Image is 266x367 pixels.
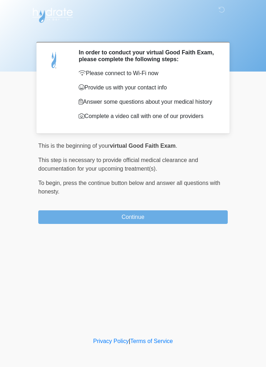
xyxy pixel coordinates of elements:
a: | [129,338,130,344]
h1: ‎ ‎ ‎ [33,26,233,39]
p: Answer some questions about your medical history [79,98,217,106]
span: . [176,143,177,149]
span: press the continue button below and answer all questions with honesty. [38,180,220,195]
strong: virtual Good Faith Exam [110,143,176,149]
p: Provide us with your contact info [79,83,217,92]
a: Terms of Service [130,338,173,344]
a: Privacy Policy [93,338,129,344]
p: Please connect to Wi-Fi now [79,69,217,78]
img: Agent Avatar [44,49,65,70]
button: Continue [38,210,228,224]
img: Hydrate IV Bar - Scottsdale Logo [31,5,74,23]
p: Complete a video call with one of our providers [79,112,217,121]
span: To begin, [38,180,63,186]
span: This step is necessary to provide official medical clearance and documentation for your upcoming ... [38,157,198,172]
span: This is the beginning of your [38,143,110,149]
h2: In order to conduct your virtual Good Faith Exam, please complete the following steps: [79,49,217,63]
